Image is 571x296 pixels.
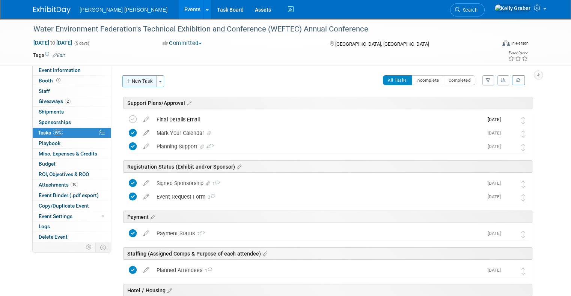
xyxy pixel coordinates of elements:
[39,171,89,177] span: ROI, Objectives & ROO
[488,130,505,136] span: [DATE]
[149,213,155,220] a: Edit sections
[71,182,78,187] span: 10
[53,53,65,58] a: Edit
[460,7,478,13] span: Search
[140,130,153,136] a: edit
[39,192,99,198] span: Event Binder (.pdf export)
[33,180,111,190] a: Attachments10
[140,116,153,123] a: edit
[33,107,111,117] a: Shipments
[65,99,71,104] span: 2
[235,163,241,170] a: Edit sections
[521,194,525,201] i: Move task
[494,4,531,12] img: Kelly Graber
[166,286,172,294] a: Edit sections
[31,22,487,36] div: Water Environment Federation's Technical Exhibition and Conference (WEFTEC) Annual Conference
[33,86,111,96] a: Staff
[140,267,153,274] a: edit
[39,109,64,115] span: Shipments
[80,7,167,13] span: [PERSON_NAME] [PERSON_NAME]
[202,268,212,273] span: 1
[205,145,214,149] span: 4
[33,76,111,86] a: Booth
[38,130,63,136] span: Tasks
[521,130,525,138] i: Move task
[33,117,111,127] a: Sponsorships
[488,117,505,122] span: [DATE]
[39,151,97,157] span: Misc. Expenses & Credits
[512,75,525,85] a: Refresh
[383,75,412,85] button: All Tasks
[49,40,56,46] span: to
[505,193,514,202] img: Kelly Graber
[33,51,65,59] td: Tags
[39,67,81,73] span: Event Information
[502,40,510,46] img: Format-Inperson.png
[488,231,505,236] span: [DATE]
[33,96,111,106] a: Giveaways2
[39,182,78,188] span: Attachments
[185,99,191,106] a: Edit sections
[153,190,483,203] div: Event Request Form
[521,181,525,188] i: Move task
[33,39,72,46] span: [DATE] [DATE]
[153,113,483,126] div: Final Details Email
[521,117,525,124] i: Move task
[153,140,483,153] div: Planning Support
[39,161,56,167] span: Budget
[39,78,62,84] span: Booth
[83,242,96,252] td: Personalize Event Tab Strip
[488,268,505,273] span: [DATE]
[521,231,525,238] i: Move task
[140,180,153,187] a: edit
[39,203,89,209] span: Copy/Duplicate Event
[140,230,153,237] a: edit
[123,160,532,173] div: Registration Status (Exhibit and/or Sponsor)
[521,144,525,151] i: Move task
[505,129,514,139] img: Kelly Graber
[205,195,215,200] span: 2
[123,247,532,260] div: Staffing (Assigned Comps & Purpose of each attendee)
[33,232,111,242] a: Delete Event
[521,268,525,275] i: Move task
[140,193,153,200] a: edit
[33,65,111,75] a: Event Information
[39,119,71,125] span: Sponsorships
[122,75,157,87] button: New Task
[39,223,50,229] span: Logs
[55,78,62,83] span: Booth not reserved yet
[160,39,205,47] button: Committed
[33,190,111,200] a: Event Binder (.pdf export)
[505,179,514,189] img: Kelly Graber
[53,130,63,135] span: 90%
[195,232,205,236] span: 2
[511,40,529,46] div: In-Person
[39,98,71,104] span: Giveaways
[39,213,72,219] span: Event Settings
[211,181,220,186] span: 1
[39,234,68,240] span: Delete Event
[33,169,111,179] a: ROI, Objectives & ROO
[505,115,514,125] img: Kelly Graber
[455,39,529,50] div: Event Format
[33,201,111,211] a: Copy/Duplicate Event
[450,3,485,16] a: Search
[33,149,111,159] a: Misc. Expenses & Credits
[33,6,71,14] img: ExhibitDay
[153,177,483,190] div: Signed Sponsorship
[505,142,514,152] img: Kelly Graber
[261,250,267,257] a: Edit sections
[488,144,505,149] span: [DATE]
[33,138,111,148] a: Playbook
[153,127,483,139] div: Mark Your Calendar
[153,227,483,240] div: Payment Status
[33,128,111,138] a: Tasks90%
[140,143,153,150] a: edit
[505,229,514,239] img: Kelly Graber
[508,51,528,55] div: Event Rating
[123,211,532,223] div: Payment
[33,159,111,169] a: Budget
[74,41,89,46] span: (5 days)
[39,140,60,146] span: Playbook
[505,266,514,276] img: Kelly Graber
